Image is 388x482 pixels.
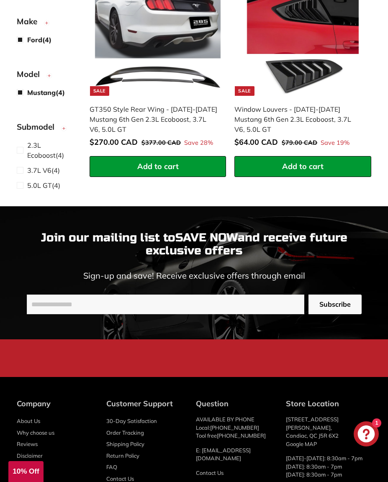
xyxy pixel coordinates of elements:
span: (4) [27,165,60,175]
span: Add to cart [282,162,324,171]
span: (4) [27,87,65,97]
span: $270.00 CAD [90,137,138,147]
a: Return Policy [106,450,139,462]
span: 10% Off [13,467,39,475]
span: Model [17,68,46,80]
button: Submodel [17,119,76,140]
span: Save 19% [321,138,349,148]
p: E: [EMAIL_ADDRESS][DOMAIN_NAME] [196,446,273,463]
div: Sale [235,86,254,96]
button: Add to cart [234,156,371,177]
a: 30-Day Satisfaction [106,415,157,427]
span: 5.0L GT [27,181,52,190]
div: Company [17,398,94,409]
span: Make [17,15,44,28]
button: Make [17,13,76,34]
div: Customer Support [106,398,183,409]
span: 3.7L V6 [27,166,51,174]
div: Question [196,398,273,409]
div: Store Location [286,398,371,409]
span: (4) [27,35,51,45]
span: $377.00 CAD [141,139,181,146]
a: About Us [17,415,40,427]
a: [PHONE_NUMBER] [210,424,259,431]
span: Ford [27,36,42,44]
p: [DATE]-[DATE]: 8:30am - 7pm [DATE]: 8:30am - 7pm [DATE]: 8:30am - 7pm [286,454,371,479]
p: AVAILABLE BY PHONE Local: Tool free [196,415,273,440]
span: $64.00 CAD [234,137,278,147]
strong: SAVE NOW [175,231,238,245]
button: Add to cart [90,156,226,177]
span: Add to cart [137,162,179,171]
a: Disclaimer [17,450,43,462]
a: [PHONE_NUMBER] [217,432,266,439]
p: [STREET_ADDRESS][PERSON_NAME], Candiac, QC J5R 6X2 [286,415,371,448]
a: Why choose us [17,427,54,439]
span: Save 28% [184,138,213,148]
a: Order Tracking [106,427,144,439]
a: Shipping Policy [106,438,144,450]
button: Model [17,66,76,87]
button: Subscribe [308,295,362,314]
div: 10% Off [8,461,44,482]
span: $79.00 CAD [282,139,317,146]
a: Google MAP [286,441,317,447]
div: GT350 Style Rear Wing - [DATE]-[DATE] Mustang 6th Gen 2.3L Ecoboost, 3.7L V6, 5.0L GT [90,104,218,134]
a: Contact Us [196,469,224,476]
span: Mustang [27,88,56,97]
span: 2.3L Ecoboost [27,141,56,159]
a: Reviews [17,438,38,450]
span: Submodel [17,121,61,133]
span: Subscribe [319,300,351,309]
span: (4) [27,140,76,160]
span: (4) [27,180,60,190]
div: Sale [90,86,109,96]
p: Sign-up and save! Receive exclusive offers through email [27,269,362,282]
div: Window Louvers - [DATE]-[DATE] Mustang 6th Gen 2.3L Ecoboost, 3.7L V6, 5.0L GT [234,104,363,134]
a: FAQ [106,461,117,473]
inbox-online-store-chat: Shopify online store chat [351,421,381,449]
p: Join our mailing list to and receive future exclusive offers [27,231,362,257]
